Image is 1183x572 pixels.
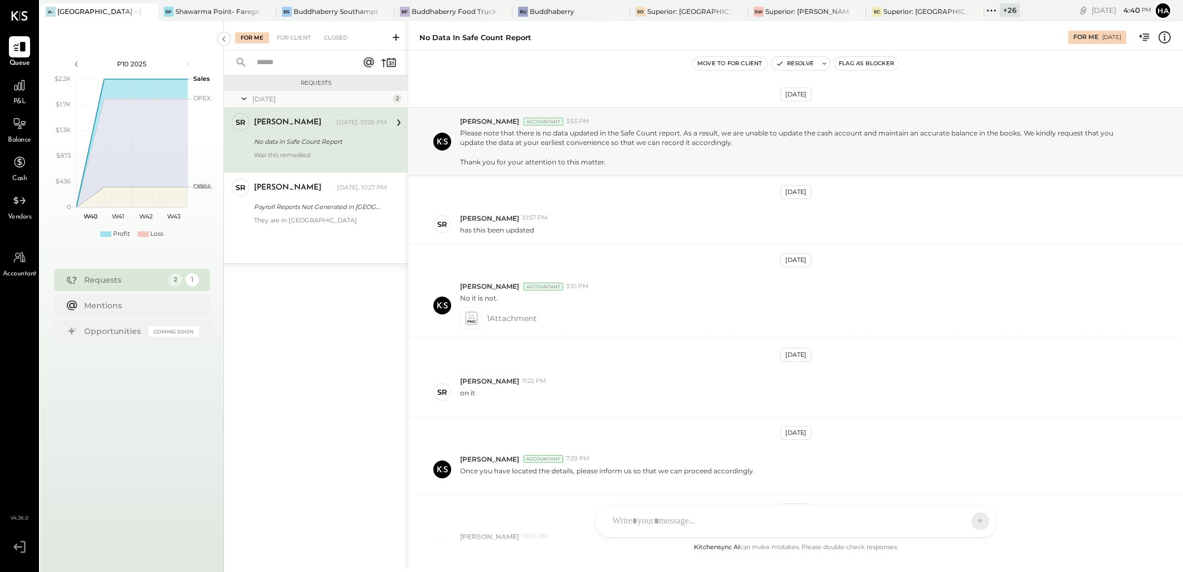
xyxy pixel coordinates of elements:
div: SR [236,117,246,128]
div: Buddhaberry [530,7,574,16]
text: OPEX [193,94,211,102]
div: A– [46,7,56,17]
div: [PERSON_NAME] [254,182,321,193]
div: Requests [84,274,163,285]
p: No it is not. [460,293,498,303]
span: [PERSON_NAME] [460,282,519,291]
text: $2.2K [55,75,71,83]
p: Once you have located the details, please inform us so that we can proceed accordingly. [460,466,755,485]
div: [DATE] [1102,33,1121,41]
button: Resolve [771,57,818,70]
div: Superior: [GEOGRAPHIC_DATA] [647,7,731,16]
text: 0 [67,203,71,211]
span: 11:22 PM [522,377,546,386]
span: [PERSON_NAME] [460,376,519,386]
div: [DATE] [780,503,812,517]
div: 1 [185,273,199,287]
div: P10 2025 [85,59,179,69]
div: Opportunities [84,326,143,337]
div: + 26 [1000,3,1020,17]
div: Was this remedied [254,151,387,167]
div: BS [282,7,292,17]
span: Vendors [8,212,32,222]
div: Closed [319,32,353,43]
span: 10:57 PM [522,214,548,222]
div: For Me [1073,33,1098,42]
span: 10:26 PM [522,532,549,541]
div: [DATE] [252,94,390,104]
span: Cash [12,174,27,184]
a: Cash [1,152,38,184]
span: P&L [13,97,26,107]
span: [PERSON_NAME] [460,214,519,223]
div: SR [236,182,246,193]
span: 3:53 PM [566,117,589,126]
span: 7:29 PM [566,454,590,463]
div: Accountant [524,283,563,290]
span: 3:10 PM [566,282,589,291]
p: has this been updated [460,225,534,235]
p: Please note that there is no data updated in the Safe Count report. As a result, we are unable to... [460,128,1138,167]
text: $436 [56,177,71,185]
a: Balance [1,113,38,146]
div: SP [164,7,174,17]
div: [DATE] [780,185,812,199]
text: W43 [167,212,180,220]
div: Accountant [524,455,563,463]
a: P&L [1,75,38,107]
div: [GEOGRAPHIC_DATA] – [GEOGRAPHIC_DATA] [57,7,141,16]
button: Move to for client [693,57,767,70]
text: $1.7K [56,100,71,108]
div: SC [872,7,882,17]
div: 2 [169,273,182,287]
div: They are in [GEOGRAPHIC_DATA] [254,216,387,224]
button: Flag as Blocker [834,57,898,70]
a: Accountant [1,247,38,279]
div: [DATE] [780,253,812,267]
text: Sales [193,75,210,83]
div: SR [437,387,447,398]
div: Coming Soon [149,326,199,337]
div: [DATE] [780,88,812,101]
span: [PERSON_NAME] [460,454,519,464]
div: For Client [271,32,316,43]
p: on it [460,388,475,407]
text: W40 [83,212,97,220]
div: Bu [518,7,528,17]
div: Payroll Reports Not Generated in [GEOGRAPHIC_DATA]. [254,201,384,212]
div: Buddhaberry Southampton [294,7,378,16]
div: [DATE] [780,348,812,362]
div: SR [437,219,447,230]
div: [DATE] [1092,5,1151,16]
div: SW [754,7,764,17]
text: W41 [112,212,124,220]
div: 2 [393,94,402,103]
div: SO [636,7,646,17]
span: [PERSON_NAME] [460,532,519,541]
div: copy link [1078,4,1089,16]
div: BF [400,7,410,17]
a: Vendors [1,190,38,222]
div: Requests [229,79,402,87]
div: For Me [235,32,269,43]
text: W42 [139,212,153,220]
a: Queue [1,36,38,69]
div: [DATE] [780,426,812,440]
div: Loss [150,230,163,239]
span: Queue [9,59,30,69]
div: [PERSON_NAME] [254,117,321,128]
div: No data in Safe Count Report [254,136,384,147]
div: Accountant [524,118,563,125]
text: Occu... [193,182,212,190]
span: Accountant [3,269,37,279]
text: $1.3K [56,126,71,134]
div: Profit [113,230,130,239]
div: [DATE], 10:26 PM [336,118,387,127]
span: Balance [8,135,31,146]
span: 1 Attachment [487,307,537,329]
div: No data in Safe Count Report [419,32,531,43]
text: $873 [56,152,71,159]
div: Buddhaberry Food Truck [412,7,496,16]
div: Mentions [84,300,193,311]
div: Shawarma Point- Fareground [175,7,260,16]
